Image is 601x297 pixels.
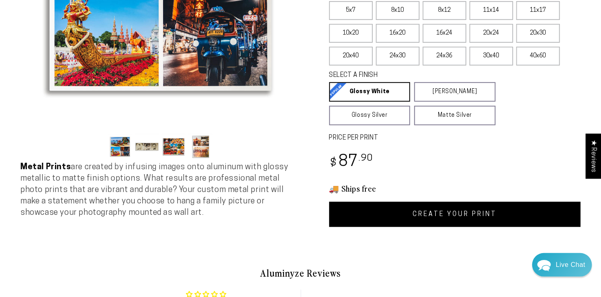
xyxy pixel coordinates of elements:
[376,47,420,66] label: 24x30
[20,163,288,217] span: are created by infusing images onto aluminum with glossy metallic to matte finish options. What r...
[329,24,373,43] label: 10x20
[135,134,159,159] button: Load image 2 in gallery view
[329,183,581,194] h3: 🚚 Ships free
[376,24,420,43] label: 16x20
[532,253,592,277] div: Chat widget toggle
[516,24,560,43] label: 20x30
[329,82,411,102] a: Glossy White
[329,1,373,20] label: 5x7
[423,1,466,20] label: 8x12
[516,1,560,20] label: 11x17
[63,266,538,280] h2: Aluminyze Reviews
[470,47,513,66] label: 30x40
[329,71,477,80] legend: SELECT A FINISH
[20,163,71,171] strong: Metal Prints
[329,154,374,170] bdi: 87
[586,133,601,179] div: Click to open Judge.me floating reviews tab
[108,134,132,159] button: Load image 1 in gallery view
[329,106,411,125] a: Glossy Silver
[358,154,373,163] sup: .90
[188,134,213,159] button: Load image 4 in gallery view
[423,24,466,43] label: 16x24
[423,47,466,66] label: 24x36
[470,24,513,43] label: 20x24
[556,253,586,277] div: Contact Us Directly
[376,1,420,20] label: 8x10
[470,1,513,20] label: 11x14
[516,47,560,66] label: 40x60
[414,82,496,102] a: [PERSON_NAME]
[329,47,373,66] label: 20x40
[329,202,581,227] a: CREATE YOUR PRINT
[162,134,186,159] button: Load image 3 in gallery view
[330,158,337,169] span: $
[414,106,496,125] a: Matte Silver
[329,133,581,143] label: PRICE PER PRINT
